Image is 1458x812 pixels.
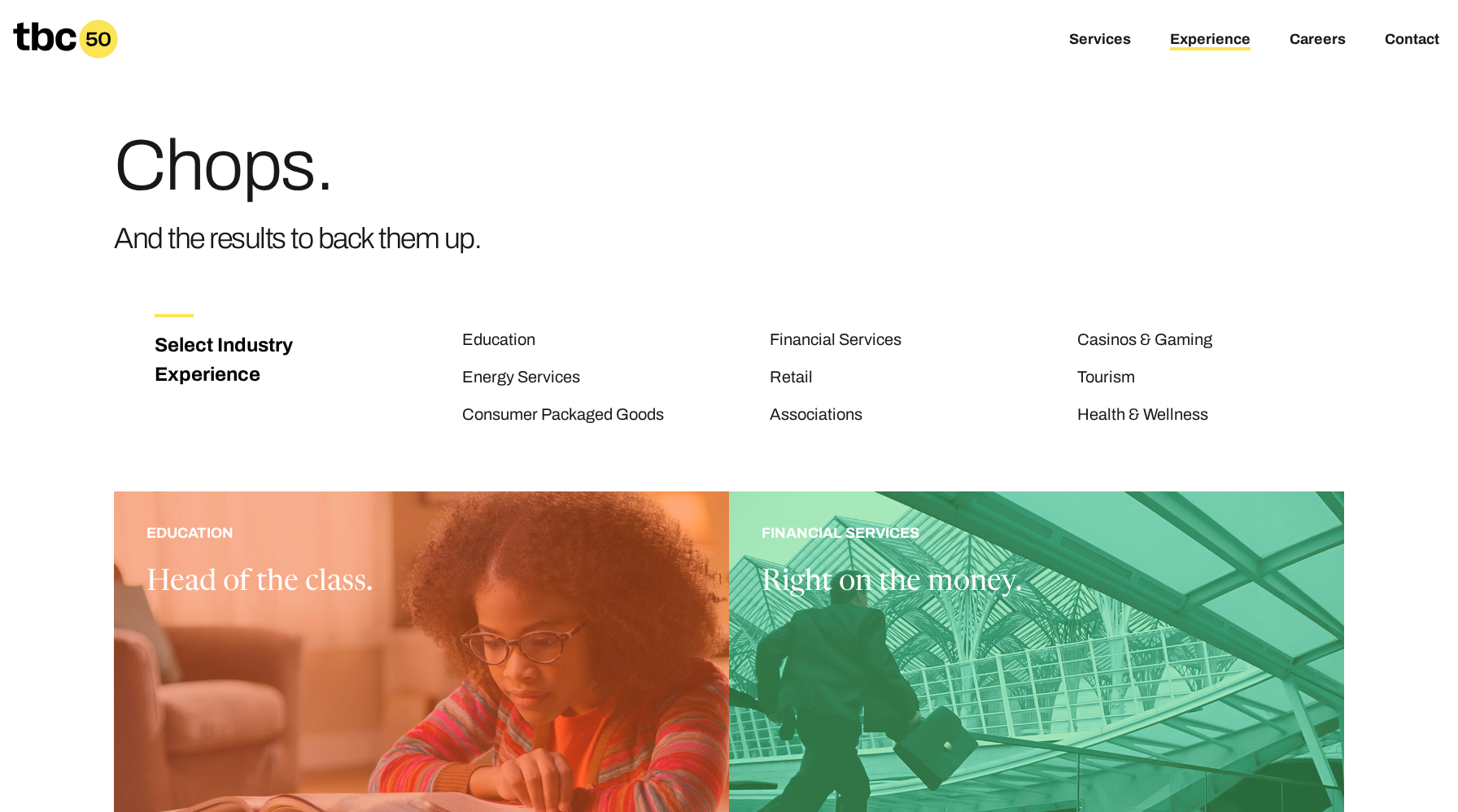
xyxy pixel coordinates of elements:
[1385,31,1439,50] a: Contact
[462,368,580,389] a: Energy Services
[155,330,311,389] h3: Select Industry Experience
[1290,31,1346,50] a: Careers
[1170,31,1251,50] a: Experience
[462,405,664,426] a: Consumer Packaged Goods
[770,405,862,426] a: Associations
[770,368,813,389] a: Retail
[1077,368,1135,389] a: Tourism
[462,330,535,351] a: Education
[114,215,481,262] h3: And the results to back them up.
[1077,330,1212,351] a: Casinos & Gaming
[1069,31,1131,50] a: Services
[770,330,901,351] a: Financial Services
[114,130,481,202] h1: Chops.
[1077,405,1208,426] a: Health & Wellness
[13,20,118,59] a: Homepage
